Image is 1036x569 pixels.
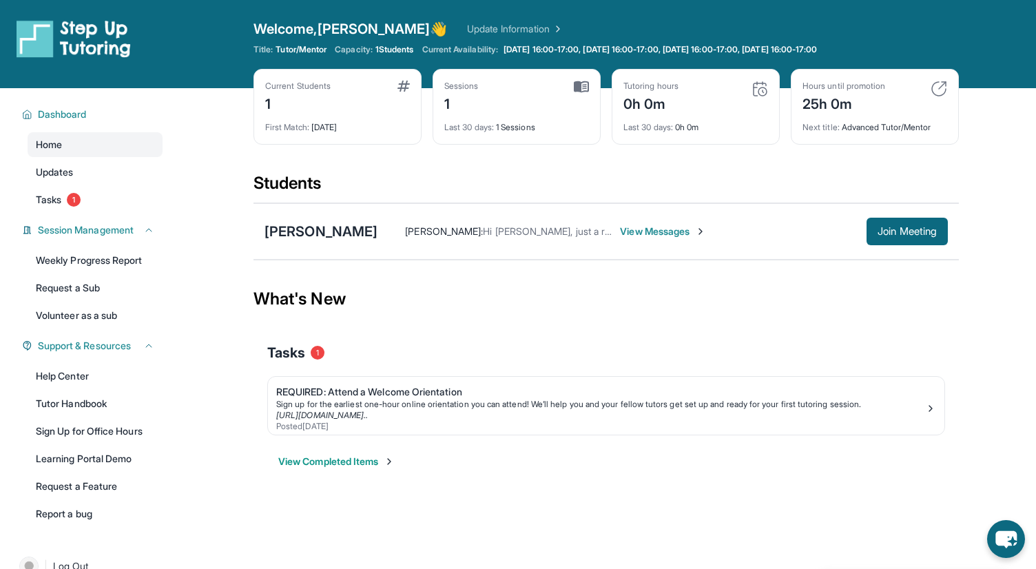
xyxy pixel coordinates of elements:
a: Learning Portal Demo [28,446,163,471]
div: Current Students [265,81,331,92]
span: Current Availability: [422,44,498,55]
div: 1 Sessions [444,114,589,133]
img: card [574,81,589,93]
span: [PERSON_NAME] : [405,225,483,237]
span: View Messages [620,225,706,238]
div: 1 [265,92,331,114]
button: Join Meeting [867,218,948,245]
span: Last 30 days : [623,122,673,132]
button: chat-button [987,520,1025,558]
a: Updates [28,160,163,185]
span: 1 [67,193,81,207]
div: [DATE] [265,114,410,133]
span: [DATE] 16:00-17:00, [DATE] 16:00-17:00, [DATE] 16:00-17:00, [DATE] 16:00-17:00 [504,44,817,55]
button: Support & Resources [32,339,154,353]
div: REQUIRED: Attend a Welcome Orientation [276,385,925,399]
div: 0h 0m [623,92,678,114]
a: Request a Feature [28,474,163,499]
a: Tutor Handbook [28,391,163,416]
div: Sign up for the earliest one-hour online orientation you can attend! We’ll help you and your fell... [276,399,925,410]
span: 1 Students [375,44,414,55]
div: Hours until promotion [802,81,885,92]
span: Welcome, [PERSON_NAME] 👋 [253,19,448,39]
img: card [752,81,768,97]
div: Posted [DATE] [276,421,925,432]
div: 0h 0m [623,114,768,133]
div: What's New [253,269,959,329]
a: Help Center [28,364,163,389]
span: 1 [311,346,324,360]
div: Sessions [444,81,479,92]
span: Tasks [267,343,305,362]
span: Session Management [38,223,134,237]
span: Title: [253,44,273,55]
a: [URL][DOMAIN_NAME].. [276,410,368,420]
a: Update Information [467,22,563,36]
div: [PERSON_NAME] [265,222,377,241]
div: Advanced Tutor/Mentor [802,114,947,133]
p: Vinithra S just matched with a student! [829,517,967,539]
button: Session Management [32,223,154,237]
a: Sign Up for Office Hours [28,419,163,444]
a: Tasks1 [28,187,163,212]
img: Chevron-Right [695,226,706,237]
span: Home [36,138,62,152]
span: Tasks [36,193,61,207]
span: Updates [36,165,74,179]
button: View Completed Items [278,455,395,468]
button: Dashboard [32,107,154,121]
img: Chevron Right [550,22,563,36]
span: Next title : [802,122,840,132]
div: Tutoring hours [623,81,678,92]
img: logo [17,19,131,58]
span: Capacity: [335,44,373,55]
span: Dashboard [38,107,87,121]
img: card [931,81,947,97]
span: Last 30 days : [444,122,494,132]
a: Report a bug [28,501,163,526]
a: Weekly Progress Report [28,248,163,273]
a: Request a Sub [28,276,163,300]
span: Support & Resources [38,339,131,353]
a: Home [28,132,163,157]
span: Join Meeting [878,227,937,236]
img: card [397,81,410,92]
div: 25h 0m [802,92,885,114]
div: 1 [444,92,479,114]
span: First Match : [265,122,309,132]
div: Students [253,172,959,203]
a: [DATE] 16:00-17:00, [DATE] 16:00-17:00, [DATE] 16:00-17:00, [DATE] 16:00-17:00 [501,44,820,55]
a: Volunteer as a sub [28,303,163,328]
span: Tutor/Mentor [276,44,327,55]
a: REQUIRED: Attend a Welcome OrientationSign up for the earliest one-hour online orientation you ca... [268,377,944,435]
